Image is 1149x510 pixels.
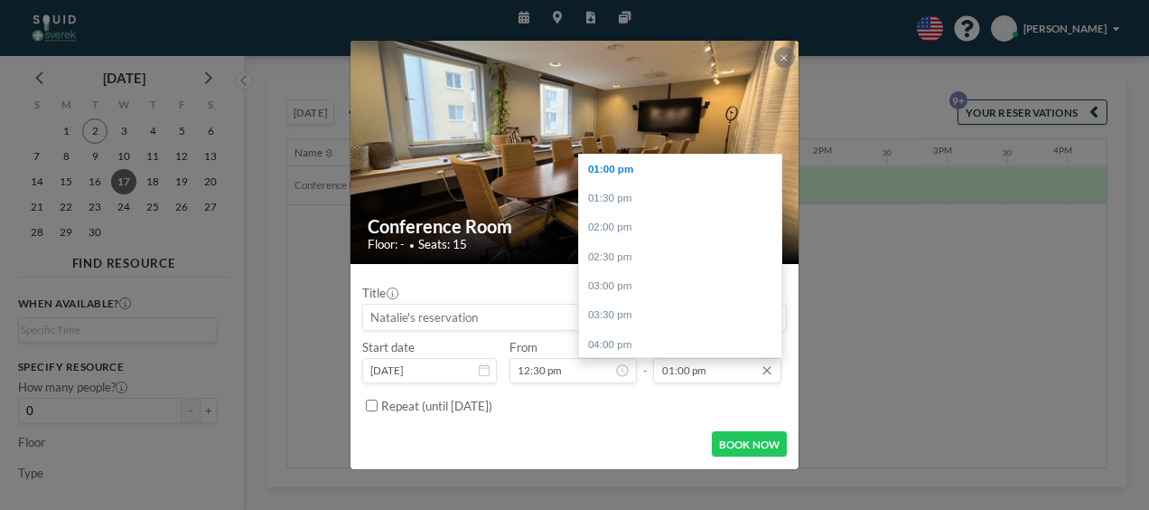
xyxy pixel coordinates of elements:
[579,300,790,329] div: 03:30 pm
[509,340,537,355] label: From
[368,237,405,252] span: Floor: -
[363,305,786,330] input: Natalie's reservation
[579,242,790,271] div: 02:30 pm
[409,240,415,250] span: •
[712,431,787,457] button: BOOK NOW
[579,155,790,184] div: 01:00 pm
[643,345,648,379] span: -
[579,184,790,212] div: 01:30 pm
[368,215,782,238] h2: Conference Room
[362,286,397,301] label: Title
[579,212,790,241] div: 02:00 pm
[381,399,492,414] label: Repeat (until [DATE])
[579,330,790,359] div: 04:00 pm
[579,271,790,300] div: 03:00 pm
[362,340,415,355] label: Start date
[418,237,467,252] span: Seats: 15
